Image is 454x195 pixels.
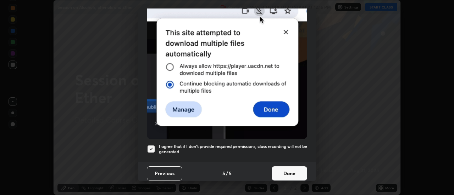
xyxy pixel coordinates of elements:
h4: 5 [229,170,232,177]
button: Done [272,166,307,180]
h4: / [226,170,228,177]
h4: 5 [222,170,225,177]
h5: I agree that if I don't provide required permissions, class recording will not be generated [159,144,307,155]
button: Previous [147,166,182,180]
